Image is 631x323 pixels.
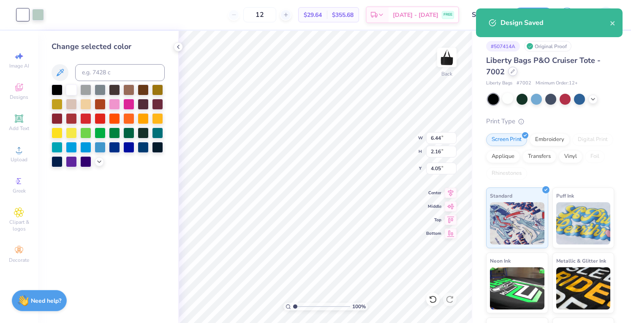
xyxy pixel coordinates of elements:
[556,202,611,244] img: Puff Ink
[486,133,527,146] div: Screen Print
[486,117,614,126] div: Print Type
[304,11,322,19] span: $29.64
[500,18,610,28] div: Design Saved
[75,64,165,81] input: e.g. 7428 c
[486,167,527,180] div: Rhinestones
[530,133,570,146] div: Embroidery
[556,191,574,200] span: Puff Ink
[490,267,544,309] img: Neon Ink
[536,80,578,87] span: Minimum Order: 12 +
[9,62,29,69] span: Image AI
[443,12,452,18] span: FREE
[572,133,613,146] div: Digital Print
[438,49,455,66] img: Back
[486,150,520,163] div: Applique
[490,191,512,200] span: Standard
[556,267,611,309] img: Metallic & Glitter Ink
[517,80,531,87] span: # 7002
[4,219,34,232] span: Clipart & logos
[9,125,29,132] span: Add Text
[426,231,441,236] span: Bottom
[13,187,26,194] span: Greek
[465,6,507,23] input: Untitled Design
[486,41,520,52] div: # 507414A
[352,303,366,310] span: 100 %
[11,156,27,163] span: Upload
[441,70,452,78] div: Back
[426,217,441,223] span: Top
[559,150,582,163] div: Vinyl
[332,11,354,19] span: $355.68
[426,204,441,209] span: Middle
[524,41,571,52] div: Original Proof
[52,41,165,52] div: Change selected color
[31,297,61,305] strong: Need help?
[486,80,512,87] span: Liberty Bags
[486,55,601,77] span: Liberty Bags P&O Cruiser Tote - 7002
[490,256,511,265] span: Neon Ink
[243,7,276,22] input: – –
[585,150,605,163] div: Foil
[522,150,556,163] div: Transfers
[490,202,544,244] img: Standard
[9,257,29,263] span: Decorate
[393,11,438,19] span: [DATE] - [DATE]
[426,190,441,196] span: Center
[610,18,616,28] button: close
[10,94,28,100] span: Designs
[556,256,606,265] span: Metallic & Glitter Ink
